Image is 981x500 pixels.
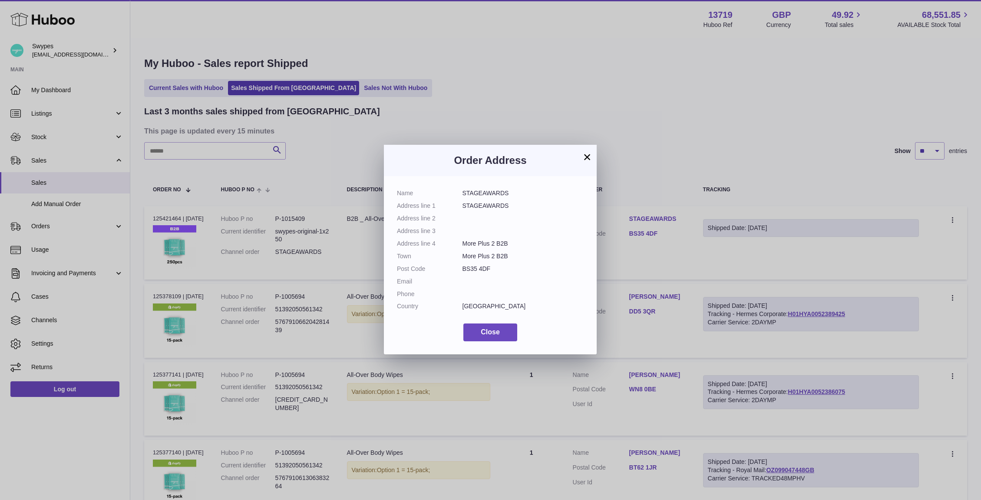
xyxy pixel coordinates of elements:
[481,328,500,336] span: Close
[462,265,584,273] dd: BS35 4DF
[397,265,462,273] dt: Post Code
[397,290,462,298] dt: Phone
[397,227,462,235] dt: Address line 3
[397,189,462,197] dt: Name
[582,152,592,162] button: ×
[462,202,584,210] dd: STAGEAWARDS
[397,153,584,167] h3: Order Address
[397,240,462,248] dt: Address line 4
[462,189,584,197] dd: STAGEAWARDS
[462,252,584,260] dd: More Plus 2 B2B
[462,302,584,310] dd: [GEOGRAPHIC_DATA]
[397,202,462,210] dt: Address line 1
[397,277,462,286] dt: Email
[463,323,517,341] button: Close
[397,302,462,310] dt: Country
[397,252,462,260] dt: Town
[397,214,462,223] dt: Address line 2
[462,240,584,248] dd: More Plus 2 B2B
